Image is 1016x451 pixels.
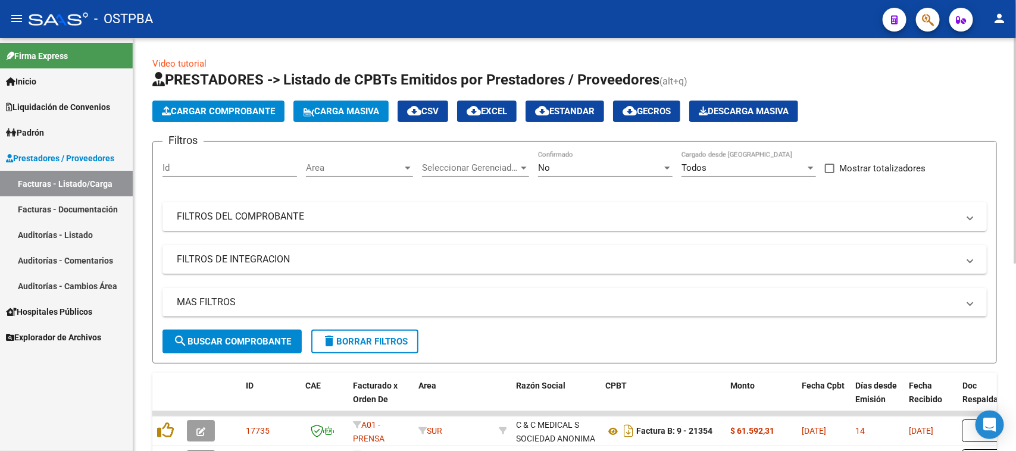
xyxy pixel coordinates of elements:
h3: Filtros [162,132,204,149]
i: Descargar documento [621,421,636,440]
span: Doc Respaldatoria [962,381,1016,404]
mat-expansion-panel-header: FILTROS DE INTEGRACION [162,245,987,274]
span: CPBT [605,381,627,390]
span: Razón Social [516,381,565,390]
span: Facturado x Orden De [353,381,398,404]
span: Mostrar totalizadores [839,161,926,176]
div: 30707174702 [516,418,596,443]
span: Monto [730,381,755,390]
span: Seleccionar Gerenciador [422,162,518,173]
datatable-header-cell: Area [414,373,494,425]
span: Carga Masiva [303,106,379,117]
div: C & C MEDICAL S SOCIEDAD ANONIMA [516,418,596,446]
span: [DATE] [802,426,826,436]
datatable-header-cell: CAE [301,373,348,425]
span: 14 [855,426,865,436]
app-download-masive: Descarga masiva de comprobantes (adjuntos) [689,101,798,122]
button: Buscar Comprobante [162,330,302,353]
span: Area [306,162,402,173]
span: PRESTADORES -> Listado de CPBTs Emitidos por Prestadores / Proveedores [152,71,659,88]
mat-panel-title: FILTROS DEL COMPROBANTE [177,210,958,223]
span: Padrón [6,126,44,139]
datatable-header-cell: Facturado x Orden De [348,373,414,425]
span: Firma Express [6,49,68,62]
button: Estandar [526,101,604,122]
span: Liquidación de Convenios [6,101,110,114]
datatable-header-cell: CPBT [601,373,726,425]
span: CSV [407,106,439,117]
datatable-header-cell: Monto [726,373,797,425]
span: - OSTPBA [94,6,153,32]
span: Inicio [6,75,36,88]
span: Cargar Comprobante [162,106,275,117]
mat-expansion-panel-header: MAS FILTROS [162,288,987,317]
span: Todos [681,162,706,173]
span: [DATE] [909,426,933,436]
strong: Factura B: 9 - 21354 [636,427,712,436]
mat-expansion-panel-header: FILTROS DEL COMPROBANTE [162,202,987,231]
span: CAE [305,381,321,390]
mat-icon: delete [322,334,336,348]
mat-icon: cloud_download [623,104,637,118]
datatable-header-cell: Fecha Cpbt [797,373,851,425]
span: (alt+q) [659,76,687,87]
span: Area [418,381,436,390]
mat-icon: cloud_download [535,104,549,118]
span: Buscar Comprobante [173,336,291,347]
strong: $ 61.592,31 [730,426,774,436]
span: Descarga Masiva [699,106,789,117]
span: Prestadores / Proveedores [6,152,114,165]
button: CSV [398,101,448,122]
span: 17735 [246,426,270,436]
span: No [538,162,550,173]
span: Borrar Filtros [322,336,408,347]
datatable-header-cell: ID [241,373,301,425]
span: Hospitales Públicos [6,305,92,318]
span: A01 - PRENSA [353,420,384,443]
mat-icon: person [992,11,1006,26]
span: EXCEL [467,106,507,117]
button: Carga Masiva [293,101,389,122]
mat-icon: cloud_download [407,104,421,118]
button: Descarga Masiva [689,101,798,122]
button: Cargar Comprobante [152,101,285,122]
datatable-header-cell: Fecha Recibido [904,373,958,425]
datatable-header-cell: Razón Social [511,373,601,425]
span: Fecha Cpbt [802,381,845,390]
mat-icon: search [173,334,187,348]
span: Estandar [535,106,595,117]
span: ID [246,381,254,390]
button: EXCEL [457,101,517,122]
span: Explorador de Archivos [6,331,101,344]
a: Video tutorial [152,58,207,69]
span: SUR [418,426,442,436]
button: Borrar Filtros [311,330,418,353]
mat-icon: cloud_download [467,104,481,118]
span: Fecha Recibido [909,381,942,404]
span: Gecros [623,106,671,117]
span: Días desde Emisión [855,381,897,404]
mat-panel-title: FILTROS DE INTEGRACION [177,253,958,266]
mat-icon: menu [10,11,24,26]
div: Open Intercom Messenger [976,411,1004,439]
button: Gecros [613,101,680,122]
datatable-header-cell: Días desde Emisión [851,373,904,425]
mat-panel-title: MAS FILTROS [177,296,958,309]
